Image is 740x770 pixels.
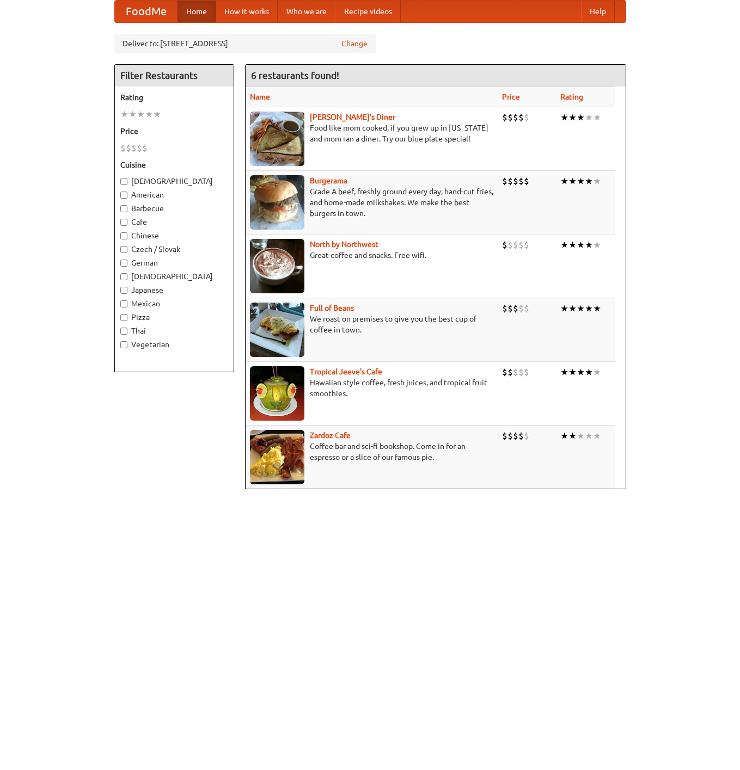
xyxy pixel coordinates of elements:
[120,126,228,137] h5: Price
[560,430,568,442] li: ★
[502,112,507,124] li: $
[513,303,518,315] li: $
[502,366,507,378] li: $
[120,298,228,309] label: Mexican
[507,303,513,315] li: $
[518,239,524,251] li: $
[153,108,161,120] li: ★
[577,430,585,442] li: ★
[310,304,354,312] a: Full of Beans
[568,303,577,315] li: ★
[250,366,304,421] img: jeeves.jpg
[585,303,593,315] li: ★
[250,175,304,230] img: burgerama.jpg
[250,313,493,335] p: We roast on premises to give you the best cup of coffee in town.
[120,287,127,294] input: Japanese
[577,112,585,124] li: ★
[502,175,507,187] li: $
[120,244,228,255] label: Czech / Slovak
[120,108,129,120] li: ★
[568,112,577,124] li: ★
[585,366,593,378] li: ★
[120,339,228,350] label: Vegetarian
[115,1,178,22] a: FoodMe
[120,271,228,282] label: [DEMOGRAPHIC_DATA]
[507,239,513,251] li: $
[250,377,493,399] p: Hawaiian style coffee, fresh juices, and tropical fruit smoothies.
[250,303,304,357] img: beans.jpg
[518,175,524,187] li: $
[126,142,131,154] li: $
[120,325,228,336] label: Thai
[577,303,585,315] li: ★
[250,441,493,463] p: Coffee bar and sci-fi bookshop. Come in for an espresso or a slice of our famous pie.
[115,65,234,87] h4: Filter Restaurants
[120,92,228,103] h5: Rating
[513,239,518,251] li: $
[568,239,577,251] li: ★
[250,239,304,293] img: north.jpg
[581,1,615,22] a: Help
[120,219,127,226] input: Cafe
[524,112,529,124] li: $
[216,1,278,22] a: How it works
[310,367,382,376] a: Tropical Jeeve's Cafe
[577,239,585,251] li: ★
[518,303,524,315] li: $
[568,175,577,187] li: ★
[524,430,529,442] li: $
[585,430,593,442] li: ★
[560,239,568,251] li: ★
[250,250,493,261] p: Great coffee and snacks. Free wifi.
[513,430,518,442] li: $
[120,217,228,227] label: Cafe
[310,176,347,185] a: Burgerama
[120,189,228,200] label: American
[502,430,507,442] li: $
[310,113,395,121] a: [PERSON_NAME]'s Diner
[593,239,601,251] li: ★
[120,192,127,199] input: American
[310,240,378,249] b: North by Northwest
[250,186,493,219] p: Grade A beef, freshly ground every day, hand-cut fries, and home-made milkshakes. We make the bes...
[310,431,351,440] a: Zardoz Cafe
[593,366,601,378] li: ★
[507,175,513,187] li: $
[120,205,127,212] input: Barbecue
[524,303,529,315] li: $
[120,178,127,185] input: [DEMOGRAPHIC_DATA]
[120,230,228,241] label: Chinese
[142,142,148,154] li: $
[129,108,137,120] li: ★
[120,257,228,268] label: German
[568,430,577,442] li: ★
[341,38,368,49] a: Change
[513,112,518,124] li: $
[120,328,127,335] input: Thai
[560,303,568,315] li: ★
[120,246,127,253] input: Czech / Slovak
[502,93,520,101] a: Price
[593,175,601,187] li: ★
[507,112,513,124] li: $
[137,108,145,120] li: ★
[120,159,228,170] h5: Cuisine
[120,314,127,321] input: Pizza
[513,175,518,187] li: $
[178,1,216,22] a: Home
[120,142,126,154] li: $
[250,93,270,101] a: Name
[120,273,127,280] input: [DEMOGRAPHIC_DATA]
[250,430,304,484] img: zardoz.jpg
[593,303,601,315] li: ★
[120,203,228,214] label: Barbecue
[585,112,593,124] li: ★
[585,175,593,187] li: ★
[513,366,518,378] li: $
[120,285,228,295] label: Japanese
